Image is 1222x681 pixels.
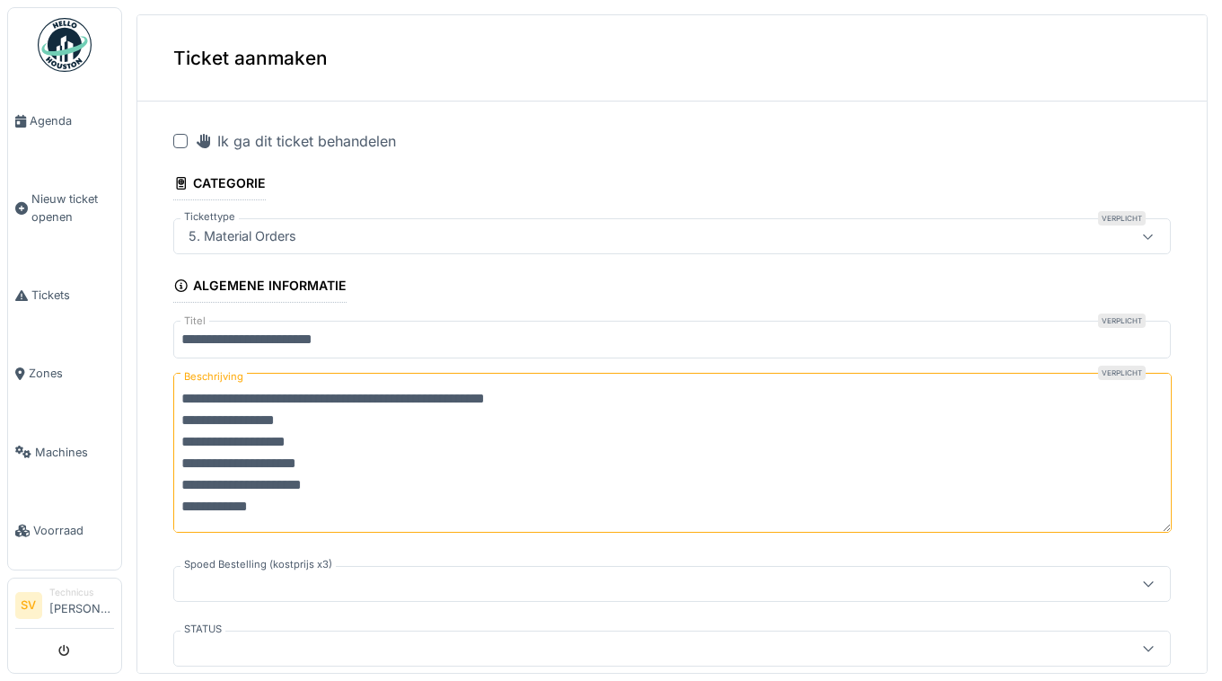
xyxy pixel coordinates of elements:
a: SV Technicus[PERSON_NAME] [15,586,114,629]
span: Nieuw ticket openen [31,190,114,225]
div: Ticket aanmaken [137,15,1207,102]
a: Tickets [8,256,121,334]
a: Machines [8,413,121,491]
span: Tickets [31,287,114,304]
label: Tickettype [180,209,239,225]
li: [PERSON_NAME] [49,586,114,624]
label: Titel [180,314,209,329]
li: SV [15,592,42,619]
div: 5. Material Orders [181,226,303,246]
a: Voorraad [8,491,121,570]
label: STATUS [180,622,225,637]
div: Technicus [49,586,114,599]
span: Voorraad [33,522,114,539]
div: Verplicht [1098,314,1146,328]
div: Algemene informatie [173,272,347,303]
a: Nieuw ticket openen [8,160,121,256]
a: Agenda [8,82,121,160]
a: Zones [8,334,121,412]
span: Agenda [30,112,114,129]
div: Verplicht [1098,211,1146,226]
div: Categorie [173,170,266,200]
span: Machines [35,444,114,461]
div: Ik ga dit ticket behandelen [195,130,396,152]
label: Spoed Bestelling (kostprijs x3) [180,557,336,572]
label: Beschrijving [180,366,247,388]
div: Verplicht [1098,366,1146,380]
span: Zones [29,365,114,382]
img: Badge_color-CXgf-gQk.svg [38,18,92,72]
